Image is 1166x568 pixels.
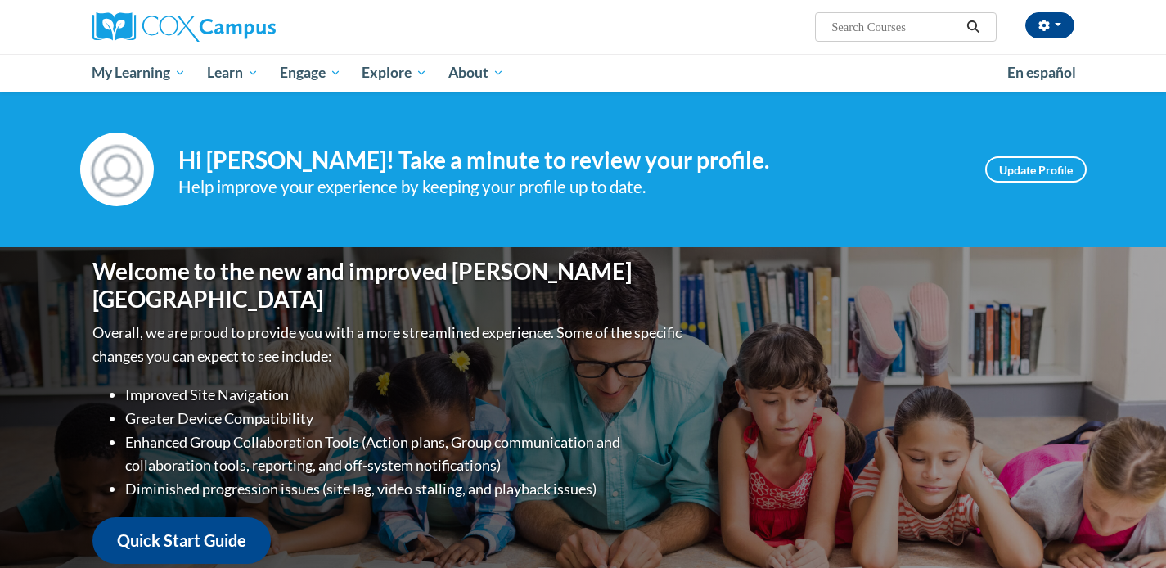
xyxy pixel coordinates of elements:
span: Explore [362,63,427,83]
a: Engage [269,54,352,92]
li: Improved Site Navigation [125,383,686,407]
img: Cox Campus [92,12,276,42]
a: Explore [351,54,438,92]
h1: Welcome to the new and improved [PERSON_NAME][GEOGRAPHIC_DATA] [92,258,686,313]
span: Learn [207,63,259,83]
li: Diminished progression issues (site lag, video stalling, and playback issues) [125,477,686,501]
a: My Learning [82,54,197,92]
span: My Learning [92,63,186,83]
li: Greater Device Compatibility [125,407,686,431]
p: Overall, we are proud to provide you with a more streamlined experience. Some of the specific cha... [92,321,686,368]
a: About [438,54,515,92]
a: En español [997,56,1087,90]
h4: Hi [PERSON_NAME]! Take a minute to review your profile. [178,147,961,174]
div: Help improve your experience by keeping your profile up to date. [178,174,961,201]
input: Search Courses [830,17,961,37]
a: Cox Campus [92,12,403,42]
li: Enhanced Group Collaboration Tools (Action plans, Group communication and collaboration tools, re... [125,431,686,478]
button: Account Settings [1025,12,1074,38]
span: En español [1007,64,1076,81]
div: Main menu [68,54,1099,92]
a: Learn [196,54,269,92]
a: Quick Start Guide [92,517,271,564]
iframe: Button to launch messaging window [1101,503,1153,555]
span: Engage [280,63,341,83]
a: Update Profile [985,156,1087,183]
span: About [448,63,504,83]
button: Search [961,17,985,37]
img: Profile Image [80,133,154,206]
